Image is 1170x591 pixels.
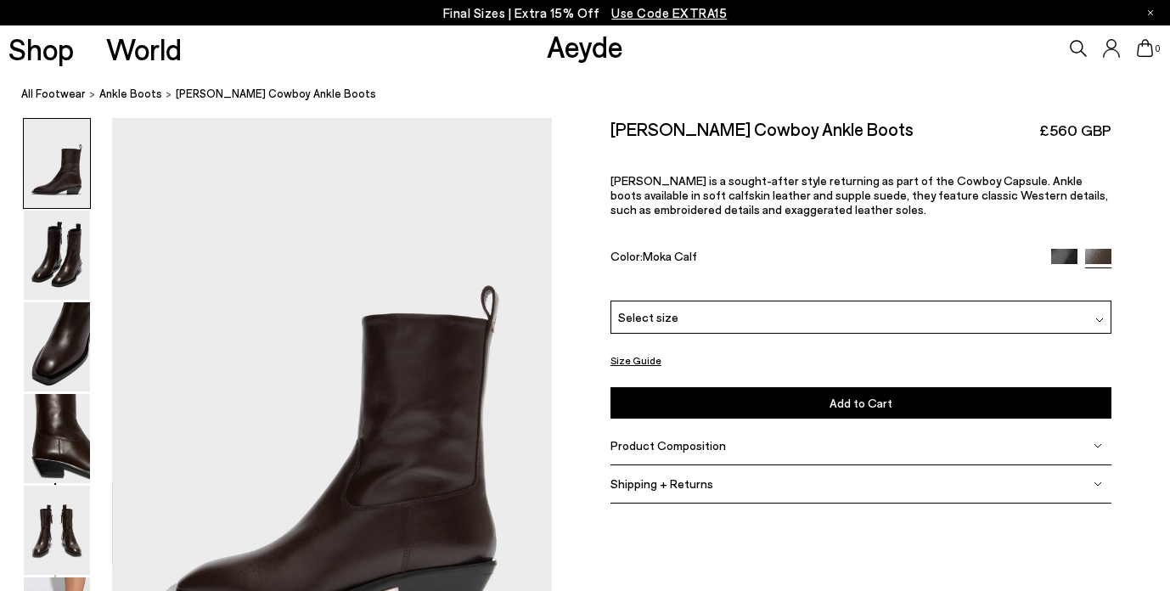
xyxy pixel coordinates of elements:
[611,5,727,20] span: Navigate to /collections/ss25-final-sizes
[610,118,914,139] h2: [PERSON_NAME] Cowboy Ankle Boots
[24,394,90,483] img: Luis Leather Cowboy Ankle Boots - Image 4
[99,87,162,100] span: Ankle Boots
[610,387,1111,419] button: Add to Cart
[24,302,90,391] img: Luis Leather Cowboy Ankle Boots - Image 3
[610,173,1111,217] p: [PERSON_NAME] is a sought-after style returning as part of the Cowboy Capsule. Ankle boots availa...
[21,85,86,103] a: All Footwear
[610,476,713,491] span: Shipping + Returns
[99,85,162,103] a: Ankle Boots
[24,486,90,575] img: Luis Leather Cowboy Ankle Boots - Image 5
[1137,39,1154,58] a: 0
[8,34,74,64] a: Shop
[610,438,726,453] span: Product Composition
[106,34,182,64] a: World
[1094,480,1102,488] img: svg%3E
[610,350,661,371] button: Size Guide
[1095,316,1104,324] img: svg%3E
[830,396,892,410] span: Add to Cart
[21,71,1170,118] nav: breadcrumb
[1094,442,1102,450] img: svg%3E
[643,249,697,263] span: Moka Calf
[443,3,728,24] p: Final Sizes | Extra 15% Off
[547,28,623,64] a: Aeyde
[610,249,1035,268] div: Color:
[1039,120,1111,141] span: £560 GBP
[24,211,90,300] img: Luis Leather Cowboy Ankle Boots - Image 2
[24,119,90,208] img: Luis Leather Cowboy Ankle Boots - Image 1
[618,308,678,326] span: Select size
[176,85,376,103] span: [PERSON_NAME] Cowboy Ankle Boots
[1154,44,1162,53] span: 0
